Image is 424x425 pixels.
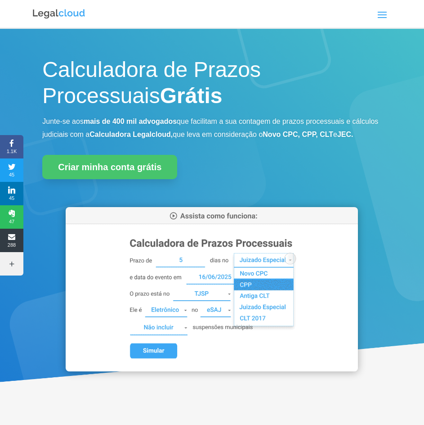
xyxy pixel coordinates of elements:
b: Calculadora Legalcloud, [89,131,173,138]
img: Calculadora de Prazos Processuais da Legalcloud [66,207,358,371]
h1: Calculadora de Prazos Processuais [42,57,381,113]
a: Criar minha conta grátis [42,155,177,179]
strong: Grátis [160,84,223,108]
p: Junte-se aos que facilitam a sua contagem de prazos processuais e cálculos judiciais com a que le... [42,115,381,141]
a: Calculadora de Prazos Processuais da Legalcloud [66,365,358,373]
img: Logo da Legalcloud [32,8,86,20]
b: JEC. [337,131,353,138]
b: Novo CPC, CPP, CLT [263,131,333,138]
b: mais de 400 mil advogados [84,118,177,125]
